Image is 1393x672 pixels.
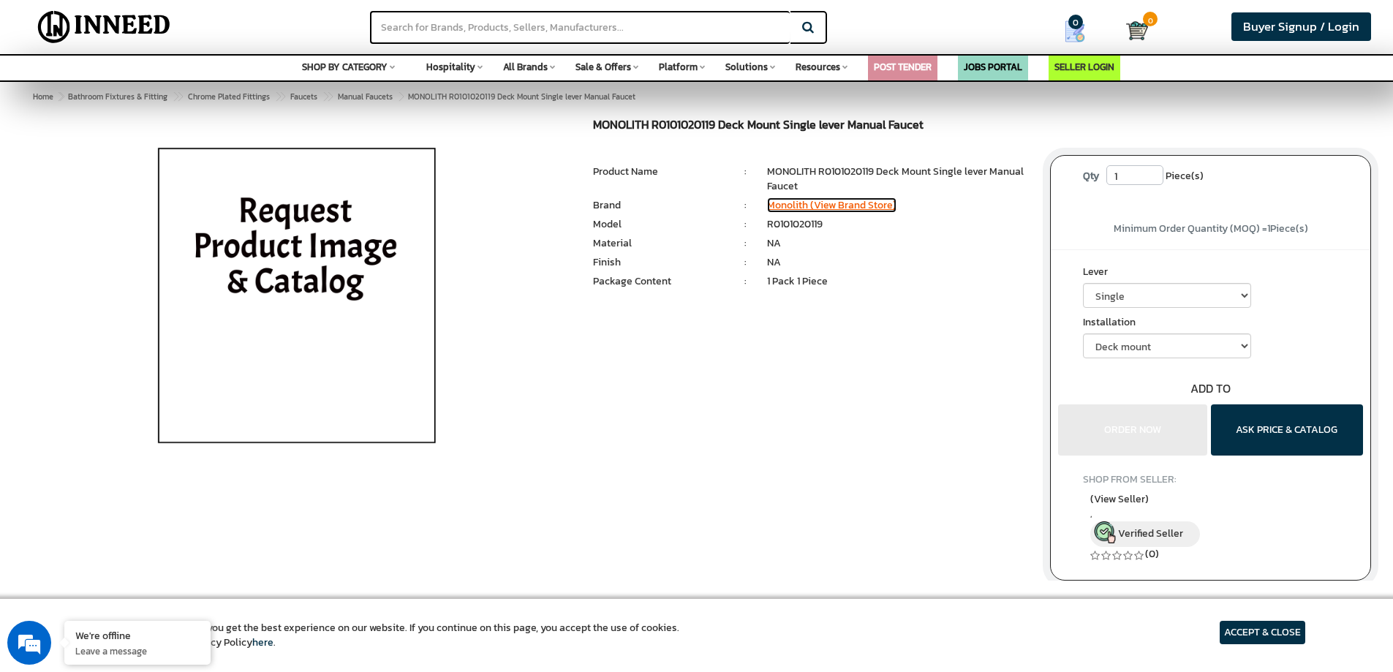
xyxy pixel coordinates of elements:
[1220,621,1305,644] article: ACCEPT & CLOSE
[322,88,330,105] span: >
[185,88,273,105] a: Chrome Plated Fittings
[1143,12,1158,26] span: 0
[338,91,393,102] span: Manual Faucets
[1145,546,1159,562] a: (0)
[1094,521,1116,543] img: inneed-verified-seller-icon.png
[290,91,317,102] span: Faucets
[1090,491,1149,507] span: (View Seller)
[115,383,186,393] em: Driven by SalesIQ
[1083,474,1338,485] h4: SHOP FROM SELLER:
[252,635,273,650] a: here
[767,197,896,213] a: Monolith (View Brand Store)
[335,88,396,105] a: Manual Faucets
[302,60,388,74] span: SHOP BY CATEGORY
[370,11,790,44] input: Search for Brands, Products, Sellers, Manufacturers...
[1211,404,1363,456] button: ASK PRICE & CATALOG
[1243,18,1359,36] span: Buyer Signup / Login
[1076,165,1106,187] label: Qty
[214,450,265,470] em: Submit
[767,217,1028,232] li: R0101020119
[707,595,833,629] a: Ratings & Reviews
[593,236,723,251] li: Material
[593,118,1028,135] h1: MONOLITH R0101020119 Deck Mount Single lever Manual Faucet
[767,236,1028,251] li: NA
[25,88,61,96] img: logo_Zg8I0qSkbAqR2WFHt3p6CTuqpyXMFPubPcD2OT02zFN43Cy9FUNNG3NEPhM_Q1qe_.png
[7,399,279,450] textarea: Type your message and click 'Submit'
[659,60,698,74] span: Platform
[188,91,270,102] span: Chrome Plated Fittings
[426,60,475,74] span: Hospitality
[75,628,200,642] div: We're offline
[767,274,1028,289] li: 1 Pack 1 Piece
[287,88,320,105] a: Faucets
[1118,526,1183,541] span: Verified Seller
[76,82,246,101] div: Leave a message
[767,165,1028,194] li: MONOLITH R0101020119 Deck Mount Single lever Manual Faucet
[593,274,723,289] li: Package Content
[65,88,170,105] a: Bathroom Fixtures & Fitting
[1083,315,1338,333] label: Installation
[173,88,180,105] span: >
[68,91,167,102] span: Bathroom Fixtures & Fitting
[1126,20,1148,42] img: Cart
[1090,491,1331,547] a: (View Seller) , Verified Seller
[58,91,63,102] span: >
[1054,60,1114,74] a: SELLER LOGIN
[1083,265,1338,283] label: Lever
[559,595,706,630] a: Product Specification
[1090,508,1331,521] span: ,
[26,9,183,45] img: Inneed.Market
[1267,221,1270,236] span: 1
[1231,12,1371,41] a: Buyer Signup / Login
[1035,15,1126,48] a: my Quotes 0
[593,255,723,270] li: Finish
[1064,20,1086,42] img: Show My Quotes
[593,198,723,213] li: Brand
[398,88,405,105] span: >
[1126,15,1140,47] a: Cart 0
[724,165,767,179] li: :
[724,236,767,251] li: :
[593,217,723,232] li: Model
[126,118,467,484] img: MONOLITH R0101020119 Deck Mount Single lever Manual Faucet
[65,91,635,102] span: MONOLITH R0101020119 Deck Mount Single lever Manual Faucet
[964,60,1022,74] a: JOBS PORTAL
[724,255,767,270] li: :
[725,60,768,74] span: Solutions
[874,60,932,74] a: POST TENDER
[1068,15,1083,29] span: 0
[30,88,56,105] a: Home
[240,7,275,42] div: Minimize live chat window
[1166,165,1204,187] span: Piece(s)
[724,198,767,213] li: :
[724,217,767,232] li: :
[275,88,282,105] span: >
[1051,380,1370,397] div: ADD TO
[796,60,840,74] span: Resources
[101,384,111,393] img: salesiqlogo_leal7QplfZFryJ6FIlVepeu7OftD7mt8q6exU6-34PB8prfIgodN67KcxXM9Y7JQ_.png
[1114,221,1308,236] span: Minimum Order Quantity (MOQ) = Piece(s)
[31,184,255,332] span: We are offline. Please leave us a message.
[724,274,767,289] li: :
[75,644,200,657] p: Leave a message
[767,255,1028,270] li: NA
[503,60,548,74] span: All Brands
[593,165,723,179] li: Product Name
[88,621,679,650] article: We use cookies to ensure you get the best experience on our website. If you continue on this page...
[575,60,631,74] span: Sale & Offers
